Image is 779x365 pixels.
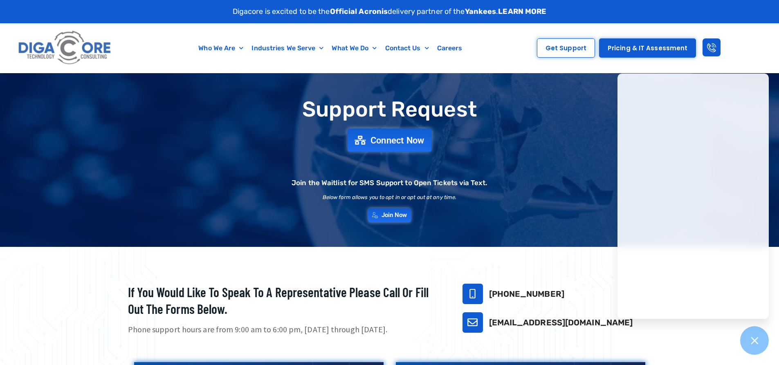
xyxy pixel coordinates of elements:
strong: Official Acronis [330,7,388,16]
iframe: Chatgenie Messenger [617,74,769,319]
span: Connect Now [370,136,424,145]
a: Join Now [368,208,411,222]
a: Get Support [537,38,595,58]
a: What We Do [328,39,381,58]
a: [EMAIL_ADDRESS][DOMAIN_NAME] [489,318,633,327]
h1: Support Request [108,98,672,121]
a: Industries We Serve [247,39,328,58]
a: Connect Now [348,128,432,152]
a: Careers [433,39,467,58]
nav: Menu [153,39,508,58]
span: Pricing & IT Assessment [608,45,687,51]
p: Phone support hours are from 9:00 am to 6:00 pm, [DATE] through [DATE]. [128,324,442,336]
span: Get Support [546,45,586,51]
img: Digacore logo 1 [16,27,114,69]
h2: Join the Waitlist for SMS Support to Open Tickets via Text. [292,179,487,186]
p: Digacore is excited to be the delivery partner of the . [233,6,547,17]
a: 732-646-5725 [462,284,483,304]
a: [PHONE_NUMBER] [489,289,564,299]
strong: Yankees [465,7,496,16]
a: Contact Us [381,39,433,58]
span: Join Now [382,212,407,218]
h2: Below form allows you to opt in or opt out at any time. [323,195,457,200]
a: Who We Are [194,39,247,58]
h2: If you would like to speak to a representative please call or fill out the forms below. [128,284,442,318]
a: Pricing & IT Assessment [599,38,696,58]
a: LEARN MORE [498,7,546,16]
a: support@digacore.com [462,312,483,333]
